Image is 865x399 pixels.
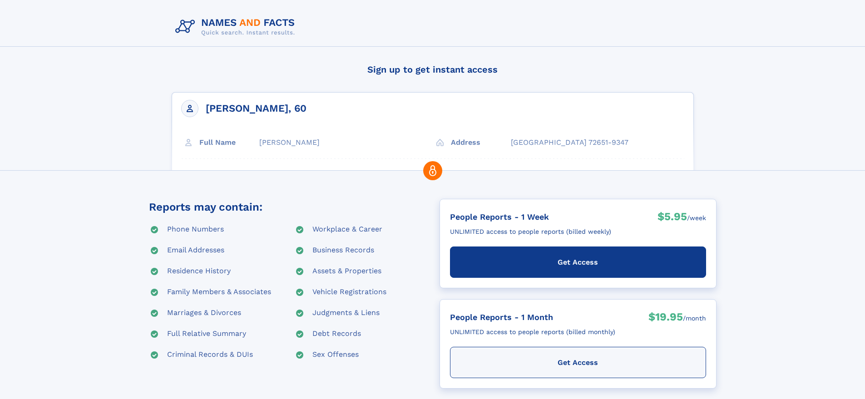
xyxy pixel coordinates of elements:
div: Email Addresses [167,245,224,256]
div: Get Access [450,246,706,278]
div: People Reports - 1 Week [450,209,611,224]
div: /week [687,209,706,227]
div: People Reports - 1 Month [450,310,615,325]
div: Vehicle Registrations [312,287,386,298]
div: Workplace & Career [312,224,382,235]
div: Residence History [167,266,231,277]
div: Sex Offenses [312,350,359,360]
div: $5.95 [657,209,687,227]
div: Family Members & Associates [167,287,271,298]
div: Criminal Records & DUIs [167,350,253,360]
div: Business Records [312,245,374,256]
img: Logo Names and Facts [172,15,302,39]
div: Assets & Properties [312,266,381,277]
h4: Sign up to get instant access [172,56,694,83]
div: $19.95 [648,310,683,327]
div: /month [683,310,706,327]
div: Phone Numbers [167,224,224,235]
div: Debt Records [312,329,361,340]
div: UNLIMITED access to people reports (billed monthly) [450,325,615,340]
div: Full Relative Summary [167,329,246,340]
div: Judgments & Liens [312,308,380,319]
div: Reports may contain: [149,199,262,215]
div: Get Access [450,347,706,378]
div: Marriages & Divorces [167,308,241,319]
div: UNLIMITED access to people reports (billed weekly) [450,224,611,239]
